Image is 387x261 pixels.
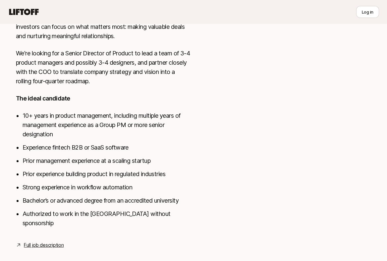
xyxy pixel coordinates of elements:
li: Strong experience in workflow automation [23,183,191,192]
li: 10+ years in product management, including multiple years of management experience as a Group PM ... [23,111,191,139]
li: Authorized to work in the [GEOGRAPHIC_DATA] without sponsorship [23,209,191,228]
a: Full job description [24,241,64,249]
li: Prior management experience at a scaling startup [23,156,191,165]
li: Prior experience building product in regulated industries [23,169,191,179]
p: We're looking for a Senior Director of Product to lead a team of 3-4 product managers and possibl... [16,49,191,86]
li: Experience fintech B2B or SaaS software [23,143,191,152]
li: Bachelor’s or advanced degree from an accredited university [23,196,191,205]
button: Log in [356,6,379,18]
strong: The ideal candidate [16,95,70,102]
